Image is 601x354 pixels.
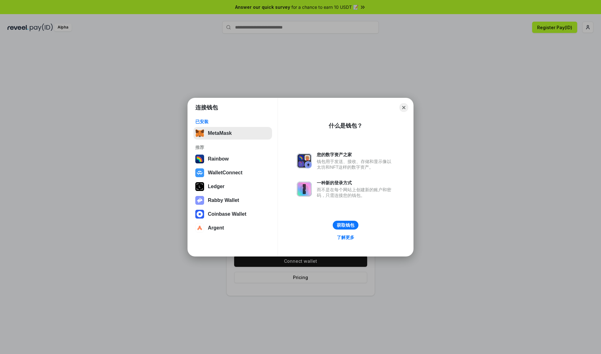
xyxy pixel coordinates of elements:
[195,155,204,163] img: svg+xml,%3Csvg%20width%3D%22120%22%20height%3D%22120%22%20viewBox%3D%220%200%20120%20120%22%20fil...
[317,152,394,157] div: 您的数字资产之家
[333,233,358,241] a: 了解更多
[195,196,204,205] img: svg+xml,%3Csvg%20xmlns%3D%22http%3A%2F%2Fwww.w3.org%2F2000%2Fsvg%22%20fill%3D%22none%22%20viewBox...
[317,187,394,198] div: 而不是在每个网站上创建新的账户和密码，只需连接您的钱包。
[208,184,224,189] div: Ledger
[208,130,232,136] div: MetaMask
[193,180,272,193] button: Ledger
[208,211,246,217] div: Coinbase Wallet
[195,182,204,191] img: svg+xml,%3Csvg%20xmlns%3D%22http%3A%2F%2Fwww.w3.org%2F2000%2Fsvg%22%20width%3D%2228%22%20height%3...
[208,156,229,162] div: Rainbow
[195,224,204,232] img: svg+xml,%3Csvg%20width%3D%2228%22%20height%3D%2228%22%20viewBox%3D%220%200%2028%2028%22%20fill%3D...
[193,166,272,179] button: WalletConnect
[195,119,270,124] div: 已安装
[195,104,218,111] h1: 连接钱包
[208,170,243,176] div: WalletConnect
[208,225,224,231] div: Argent
[193,208,272,220] button: Coinbase Wallet
[399,103,408,112] button: Close
[195,129,204,138] img: svg+xml,%3Csvg%20fill%3D%22none%22%20height%3D%2233%22%20viewBox%3D%220%200%2035%2033%22%20width%...
[193,222,272,234] button: Argent
[195,145,270,150] div: 推荐
[195,168,204,177] img: svg+xml,%3Csvg%20width%3D%2228%22%20height%3D%2228%22%20viewBox%3D%220%200%2028%2028%22%20fill%3D...
[337,222,354,228] div: 获取钱包
[297,153,312,168] img: svg+xml,%3Csvg%20xmlns%3D%22http%3A%2F%2Fwww.w3.org%2F2000%2Fsvg%22%20fill%3D%22none%22%20viewBox...
[337,235,354,240] div: 了解更多
[208,198,239,203] div: Rabby Wallet
[193,194,272,207] button: Rabby Wallet
[317,159,394,170] div: 钱包用于发送、接收、存储和显示像以太坊和NFT这样的数字资产。
[297,182,312,197] img: svg+xml,%3Csvg%20xmlns%3D%22http%3A%2F%2Fwww.w3.org%2F2000%2Fsvg%22%20fill%3D%22none%22%20viewBox...
[317,180,394,186] div: 一种新的登录方式
[333,221,358,230] button: 获取钱包
[193,153,272,165] button: Rainbow
[195,210,204,219] img: svg+xml,%3Csvg%20width%3D%2228%22%20height%3D%2228%22%20viewBox%3D%220%200%2028%2028%22%20fill%3D...
[329,122,362,129] div: 什么是钱包？
[193,127,272,140] button: MetaMask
